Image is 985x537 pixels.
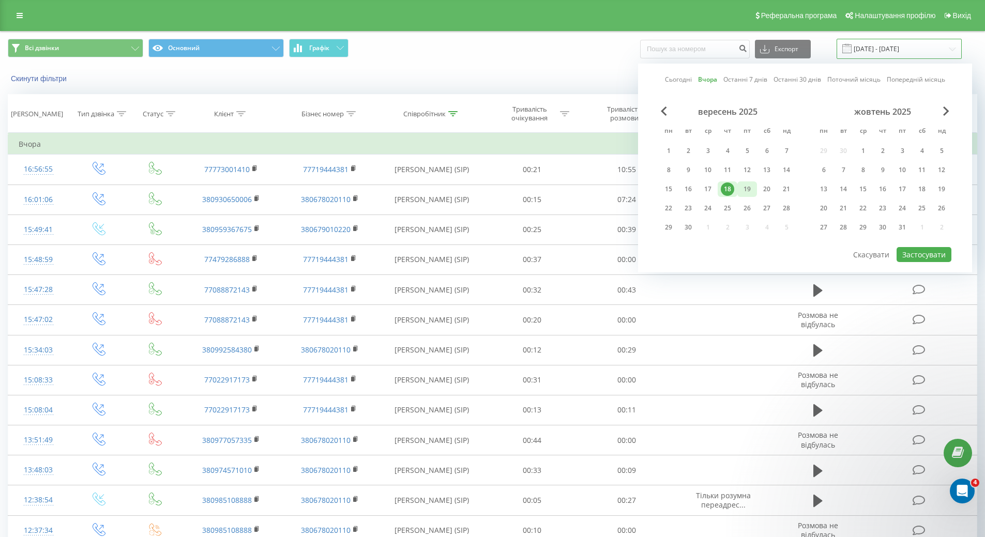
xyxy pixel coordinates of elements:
[379,185,485,214] td: [PERSON_NAME] (SIP)
[814,162,834,178] div: пн 6 жовт 2025 р.
[698,74,717,84] a: Вчора
[19,250,58,270] div: 15:48:59
[737,201,757,216] div: пт 26 вер 2025 р.
[379,305,485,335] td: [PERSON_NAME] (SIP)
[485,155,580,185] td: 00:21
[379,485,485,515] td: [PERSON_NAME] (SIP)
[640,40,750,58] input: Пошук за номером
[740,163,754,177] div: 12
[379,335,485,365] td: [PERSON_NAME] (SIP)
[737,162,757,178] div: пт 12 вер 2025 р.
[19,490,58,510] div: 12:38:54
[915,182,929,196] div: 18
[701,202,715,215] div: 24
[896,202,909,215] div: 24
[485,365,580,395] td: 00:31
[301,525,351,535] a: 380678020110
[896,182,909,196] div: 17
[19,190,58,210] div: 16:01:06
[757,143,777,159] div: сб 6 вер 2025 р.
[678,143,698,159] div: вт 2 вер 2025 р.
[892,201,912,216] div: пт 24 жовт 2025 р.
[892,162,912,178] div: пт 10 жовт 2025 р.
[873,143,892,159] div: чт 2 жовт 2025 р.
[757,201,777,216] div: сб 27 вер 2025 р.
[662,221,675,234] div: 29
[681,202,695,215] div: 23
[935,182,948,196] div: 19
[202,495,252,505] a: 380985108888
[892,143,912,159] div: пт 3 жовт 2025 р.
[379,395,485,425] td: [PERSON_NAME] (SIP)
[665,74,692,84] a: Сьогодні
[403,110,446,118] div: Співробітник
[718,201,737,216] div: чт 25 вер 2025 р.
[737,143,757,159] div: пт 5 вер 2025 р.
[896,144,909,158] div: 3
[721,144,734,158] div: 4
[895,124,910,140] abbr: п’ятниця
[204,405,250,415] a: 77022917173
[761,11,837,20] span: Реферальна програма
[143,110,163,118] div: Статус
[698,201,718,216] div: ср 24 вер 2025 р.
[301,224,351,234] a: 380679010220
[836,124,851,140] abbr: вівторок
[502,105,557,122] div: Тривалість очікування
[739,124,755,140] abbr: п’ятниця
[817,202,830,215] div: 20
[757,162,777,178] div: сб 13 вер 2025 р.
[837,163,850,177] div: 7
[814,220,834,235] div: пн 27 жовт 2025 р.
[698,181,718,197] div: ср 17 вер 2025 р.
[678,162,698,178] div: вт 9 вер 2025 р.
[681,221,695,234] div: 30
[303,405,348,415] a: 77719444381
[485,275,580,305] td: 00:32
[827,74,881,84] a: Поточний місяць
[834,181,853,197] div: вт 14 жовт 2025 р.
[379,214,485,244] td: [PERSON_NAME] (SIP)
[915,163,929,177] div: 11
[953,11,971,20] span: Вихід
[301,194,351,204] a: 380678020110
[856,202,870,215] div: 22
[19,159,58,179] div: 16:56:55
[698,162,718,178] div: ср 10 вер 2025 р.
[876,182,889,196] div: 16
[723,74,767,84] a: Останні 7 днів
[814,201,834,216] div: пн 20 жовт 2025 р.
[379,244,485,274] td: [PERSON_NAME] (SIP)
[873,181,892,197] div: чт 16 жовт 2025 р.
[301,435,351,445] a: 380678020110
[580,335,674,365] td: 00:29
[718,162,737,178] div: чт 11 вер 2025 р.
[780,163,793,177] div: 14
[855,124,871,140] abbr: середа
[780,144,793,158] div: 7
[303,375,348,385] a: 77719444381
[856,144,870,158] div: 1
[760,182,774,196] div: 20
[662,144,675,158] div: 1
[580,244,674,274] td: 00:00
[485,214,580,244] td: 00:25
[779,124,794,140] abbr: неділя
[580,425,674,455] td: 00:00
[760,163,774,177] div: 13
[932,201,951,216] div: нд 26 жовт 2025 р.
[379,155,485,185] td: [PERSON_NAME] (SIP)
[837,182,850,196] div: 14
[915,144,929,158] div: 4
[678,181,698,197] div: вт 16 вер 2025 р.
[873,220,892,235] div: чт 30 жовт 2025 р.
[798,370,838,389] span: Розмова не відбулась
[853,143,873,159] div: ср 1 жовт 2025 р.
[659,220,678,235] div: пн 29 вер 2025 р.
[379,455,485,485] td: [PERSON_NAME] (SIP)
[8,39,143,57] button: Всі дзвінки
[798,430,838,449] span: Розмова не відбулась
[774,74,821,84] a: Останні 30 днів
[740,144,754,158] div: 5
[204,375,250,385] a: 77022917173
